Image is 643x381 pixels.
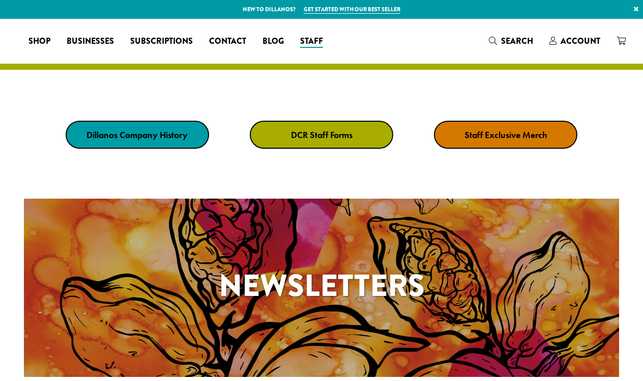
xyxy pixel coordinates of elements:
[300,35,323,48] span: Staff
[481,33,541,49] a: Search
[209,35,246,48] span: Contact
[66,121,209,149] a: Dillanos Company History
[292,33,331,49] a: Staff
[291,129,353,141] strong: DCR Staff Forms
[501,35,533,47] span: Search
[24,263,619,309] h1: Newsletters
[130,35,193,48] span: Subscriptions
[24,199,619,377] a: Newsletters
[250,121,393,149] a: DCR Staff Forms
[20,33,59,49] a: Shop
[28,35,50,48] span: Shop
[561,35,600,47] span: Account
[86,129,188,141] strong: Dillanos Company History
[304,5,400,14] a: Get started with our best seller
[262,35,284,48] span: Blog
[434,121,577,149] a: Staff Exclusive Merch
[464,129,547,141] strong: Staff Exclusive Merch
[67,35,114,48] span: Businesses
